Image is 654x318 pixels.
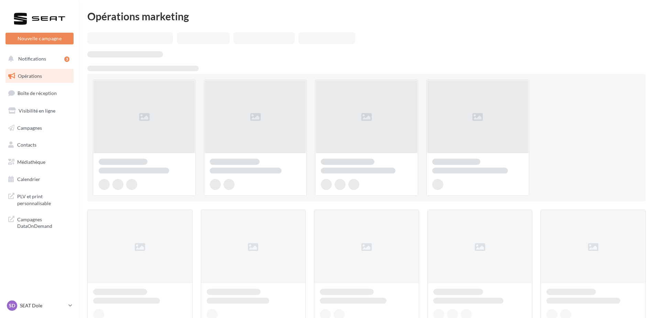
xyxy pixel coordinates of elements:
[6,33,74,44] button: Nouvelle campagne
[17,125,42,130] span: Campagnes
[18,56,46,62] span: Notifications
[17,159,45,165] span: Médiathèque
[4,69,75,83] a: Opérations
[6,299,74,312] a: SD SEAT Dole
[87,11,646,21] div: Opérations marketing
[4,121,75,135] a: Campagnes
[17,142,36,148] span: Contacts
[4,155,75,169] a: Médiathèque
[4,172,75,187] a: Calendrier
[19,108,55,114] span: Visibilité en ligne
[18,90,57,96] span: Boîte de réception
[20,302,66,309] p: SEAT Dole
[17,215,71,230] span: Campagnes DataOnDemand
[4,138,75,152] a: Contacts
[64,56,69,62] div: 3
[4,189,75,209] a: PLV et print personnalisable
[4,52,72,66] button: Notifications 3
[9,302,15,309] span: SD
[4,86,75,100] a: Boîte de réception
[4,104,75,118] a: Visibilité en ligne
[4,212,75,232] a: Campagnes DataOnDemand
[17,192,71,206] span: PLV et print personnalisable
[18,73,42,79] span: Opérations
[17,176,40,182] span: Calendrier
